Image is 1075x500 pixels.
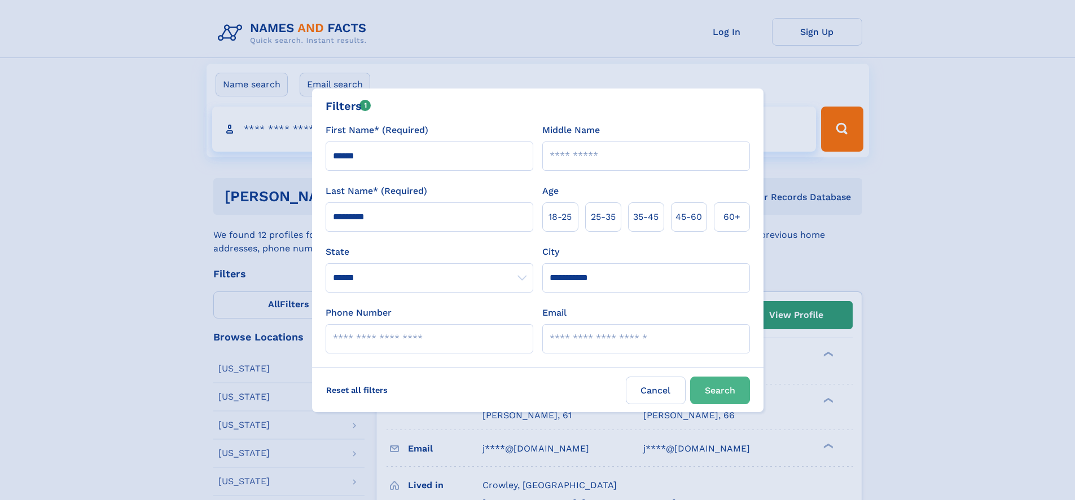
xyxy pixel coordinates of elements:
[549,210,572,224] span: 18‑25
[626,377,686,404] label: Cancel
[326,184,427,198] label: Last Name* (Required)
[326,123,428,137] label: First Name* (Required)
[542,306,567,320] label: Email
[326,306,392,320] label: Phone Number
[542,245,559,259] label: City
[723,210,740,224] span: 60+
[591,210,616,224] span: 25‑35
[675,210,702,224] span: 45‑60
[326,245,533,259] label: State
[319,377,395,404] label: Reset all filters
[326,98,371,114] div: Filters
[633,210,659,224] span: 35‑45
[542,184,559,198] label: Age
[542,123,600,137] label: Middle Name
[690,377,750,404] button: Search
